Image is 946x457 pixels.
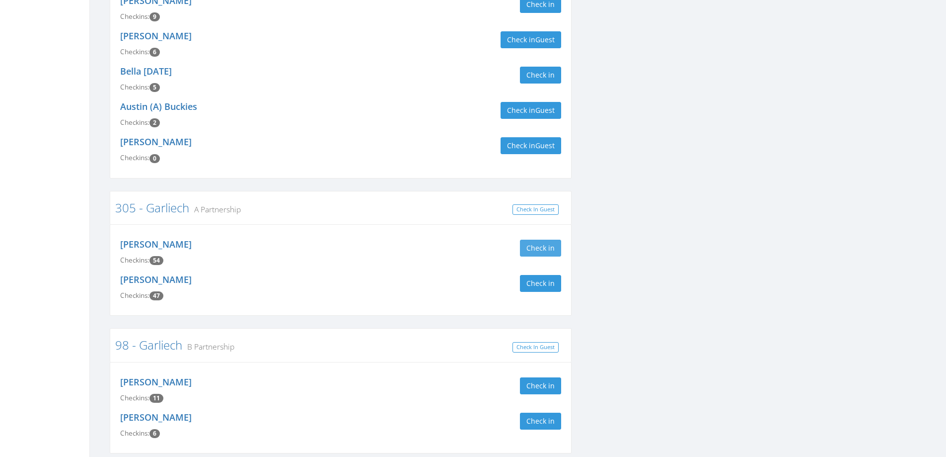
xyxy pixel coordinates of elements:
[512,342,559,353] a: Check In Guest
[115,199,189,216] a: 305 - Garliech
[120,256,149,265] span: Checkins:
[512,204,559,215] a: Check In Guest
[120,83,149,91] span: Checkins:
[120,118,149,127] span: Checkins:
[149,291,163,300] span: Checkin count
[115,337,182,353] a: 98 - Garliech
[501,137,561,154] button: Check inGuest
[520,240,561,257] button: Check in
[520,377,561,394] button: Check in
[120,100,197,112] a: Austin (A) Buckies
[120,65,172,77] a: Bella [DATE]
[149,256,163,265] span: Checkin count
[535,35,555,44] span: Guest
[520,275,561,292] button: Check in
[182,341,234,352] small: B Partnership
[120,153,149,162] span: Checkins:
[120,429,149,438] span: Checkins:
[120,136,192,148] a: [PERSON_NAME]
[120,12,149,21] span: Checkins:
[520,67,561,84] button: Check in
[535,105,555,115] span: Guest
[120,393,149,402] span: Checkins:
[520,413,561,430] button: Check in
[120,411,192,423] a: [PERSON_NAME]
[149,154,160,163] span: Checkin count
[149,429,160,438] span: Checkin count
[149,48,160,57] span: Checkin count
[501,31,561,48] button: Check inGuest
[120,274,192,285] a: [PERSON_NAME]
[120,291,149,300] span: Checkins:
[149,83,160,92] span: Checkin count
[120,30,192,42] a: [PERSON_NAME]
[149,394,163,403] span: Checkin count
[501,102,561,119] button: Check inGuest
[189,204,241,215] small: A Partnership
[149,12,160,21] span: Checkin count
[120,47,149,56] span: Checkins:
[535,141,555,150] span: Guest
[120,238,192,250] a: [PERSON_NAME]
[149,118,160,127] span: Checkin count
[120,376,192,388] a: [PERSON_NAME]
